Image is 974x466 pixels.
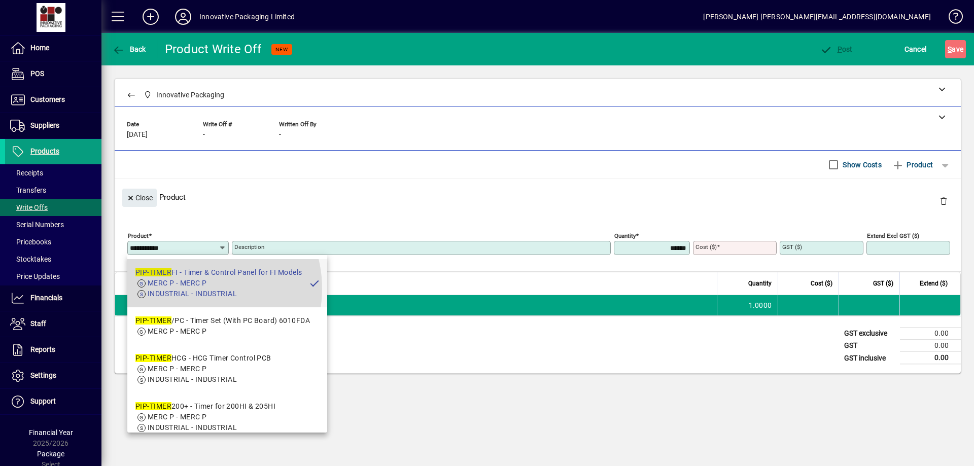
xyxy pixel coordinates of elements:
[134,8,167,26] button: Add
[5,87,101,113] a: Customers
[10,238,51,246] span: Pricebooks
[717,295,778,315] td: 1.0000
[30,345,55,353] span: Reports
[931,196,956,205] app-page-header-button: Delete
[5,285,101,311] a: Financials
[5,233,101,250] a: Pricebooks
[948,41,963,57] span: ave
[5,61,101,87] a: POS
[199,9,295,25] div: Innovative Packaging Limited
[37,450,64,458] span: Package
[900,340,961,352] td: 0.00
[10,221,64,229] span: Serial Numbers
[10,169,43,177] span: Receipts
[748,278,772,289] span: Quantity
[841,160,882,170] label: Show Costs
[157,278,188,289] span: Description
[30,95,65,103] span: Customers
[167,8,199,26] button: Profile
[945,40,966,58] button: Save
[703,9,931,25] div: [PERSON_NAME] [PERSON_NAME][EMAIL_ADDRESS][DOMAIN_NAME]
[101,40,157,58] app-page-header-button: Back
[948,45,952,53] span: S
[165,41,261,57] div: Product Write Off
[10,255,51,263] span: Stocktakes
[820,45,853,53] span: ost
[900,352,961,365] td: 0.00
[203,131,205,139] span: -
[110,40,149,58] button: Back
[128,278,140,289] span: Item
[126,190,153,206] span: Close
[279,131,281,139] span: -
[838,45,842,53] span: P
[5,311,101,337] a: Staff
[5,199,101,216] a: Write Offs
[900,328,961,340] td: 0.00
[811,278,832,289] span: Cost ($)
[5,250,101,268] a: Stocktakes
[5,182,101,199] a: Transfers
[902,40,929,58] button: Cancel
[695,243,717,250] mat-label: Cost ($)
[782,243,802,250] mat-label: GST ($)
[5,363,101,388] a: Settings
[839,352,900,365] td: GST inclusive
[614,232,636,239] mat-label: Quantity
[931,189,956,213] button: Delete
[10,272,60,280] span: Price Updates
[873,278,893,289] span: GST ($)
[5,35,101,61] a: Home
[127,131,148,139] span: [DATE]
[112,45,146,53] span: Back
[29,428,73,437] span: Financial Year
[128,232,149,239] mat-label: Product
[839,328,900,340] td: GST exclusive
[5,113,101,138] a: Suppliers
[10,203,48,211] span: Write Offs
[817,40,855,58] button: Post
[839,340,900,352] td: GST
[122,189,157,207] button: Close
[5,216,101,233] a: Serial Numbers
[30,121,59,129] span: Suppliers
[30,371,56,379] span: Settings
[5,164,101,182] a: Receipts
[115,178,961,216] div: Product
[5,389,101,414] a: Support
[941,2,961,35] a: Knowledge Base
[10,186,46,194] span: Transfers
[30,294,62,302] span: Financials
[30,319,46,328] span: Staff
[30,69,44,78] span: POS
[920,278,948,289] span: Extend ($)
[5,337,101,363] a: Reports
[275,46,288,53] span: NEW
[867,232,919,239] mat-label: Extend excl GST ($)
[234,243,264,250] mat-label: Description
[30,44,49,52] span: Home
[905,41,927,57] span: Cancel
[30,397,56,405] span: Support
[120,193,159,202] app-page-header-button: Close
[30,147,59,155] span: Products
[5,268,101,285] a: Price Updates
